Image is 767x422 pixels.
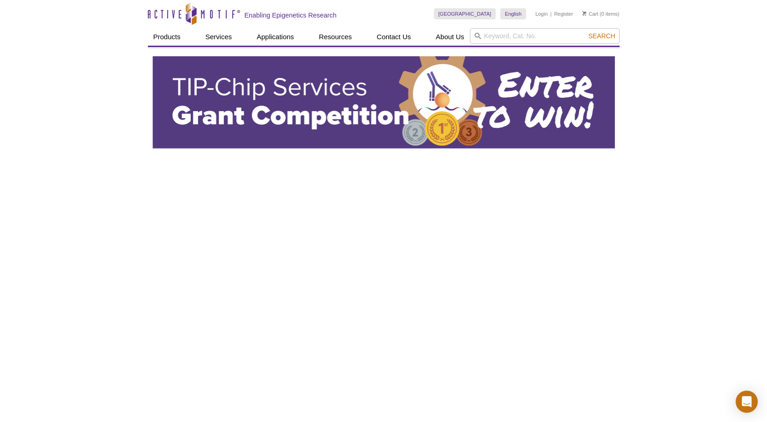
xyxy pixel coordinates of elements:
[245,11,337,19] h2: Enabling Epigenetics Research
[585,32,618,40] button: Search
[500,8,526,19] a: English
[582,11,598,17] a: Cart
[554,11,573,17] a: Register
[251,28,299,46] a: Applications
[313,28,357,46] a: Resources
[582,8,620,19] li: (0 items)
[550,8,552,19] li: |
[430,28,470,46] a: About Us
[434,8,496,19] a: [GEOGRAPHIC_DATA]
[371,28,416,46] a: Contact Us
[535,11,548,17] a: Login
[582,11,586,16] img: Your Cart
[470,28,620,44] input: Keyword, Cat. No.
[148,28,186,46] a: Products
[736,391,758,413] div: Open Intercom Messenger
[152,56,615,149] img: Active Motif TIP-ChIP Services Grant Competition
[588,32,615,40] span: Search
[200,28,238,46] a: Services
